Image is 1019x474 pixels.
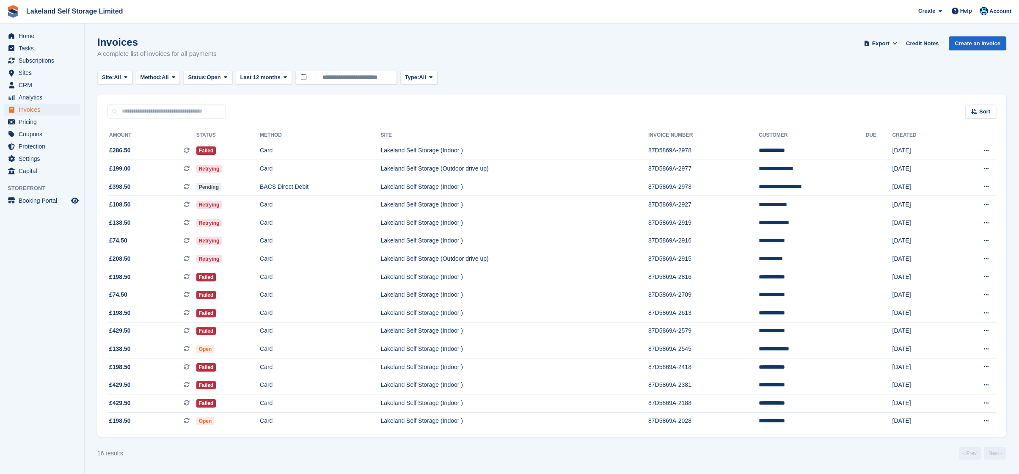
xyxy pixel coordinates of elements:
span: Failed [196,309,216,317]
th: Status [196,129,260,142]
td: Lakeland Self Storage (Indoor ) [380,376,648,394]
span: Sort [979,107,990,116]
span: Type: [405,73,419,82]
a: Previous [959,447,981,460]
td: Card [260,250,380,268]
span: Coupons [19,128,69,140]
button: Last 12 months [236,71,292,85]
td: Lakeland Self Storage (Indoor ) [380,268,648,286]
span: £429.50 [109,380,131,389]
td: Lakeland Self Storage (Indoor ) [380,142,648,160]
button: Method: All [136,71,180,85]
span: Failed [196,399,216,408]
span: Tasks [19,42,69,54]
span: Account [989,7,1011,16]
span: Failed [196,381,216,389]
span: Retrying [196,201,222,209]
td: Lakeland Self Storage (Indoor ) [380,322,648,340]
span: £208.50 [109,254,131,263]
span: £429.50 [109,399,131,408]
span: Failed [196,291,216,299]
a: menu [4,30,80,42]
span: £198.50 [109,416,131,425]
td: [DATE] [892,340,953,358]
td: 87D5869A-2915 [648,250,759,268]
td: 87D5869A-2381 [648,376,759,394]
td: Card [260,412,380,430]
span: Retrying [196,165,222,173]
td: Card [260,232,380,250]
td: Lakeland Self Storage (Indoor ) [380,196,648,214]
td: [DATE] [892,160,953,178]
td: [DATE] [892,322,953,340]
td: Card [260,268,380,286]
a: menu [4,91,80,103]
td: Card [260,358,380,376]
th: Customer [759,129,866,142]
img: Steve Aynsley [980,7,988,15]
td: Card [260,196,380,214]
a: menu [4,55,80,66]
td: [DATE] [892,214,953,232]
a: menu [4,104,80,116]
td: [DATE] [892,142,953,160]
td: [DATE] [892,268,953,286]
a: Create an Invoice [949,36,1006,50]
td: 87D5869A-2188 [648,394,759,413]
span: Settings [19,153,69,165]
td: Lakeland Self Storage (Indoor ) [380,394,648,413]
span: £198.50 [109,309,131,317]
th: Created [892,129,953,142]
td: [DATE] [892,358,953,376]
td: Card [260,142,380,160]
span: Site: [102,73,114,82]
td: [DATE] [892,286,953,304]
td: [DATE] [892,232,953,250]
h1: Invoices [97,36,217,48]
td: Card [260,160,380,178]
nav: Page [957,447,1008,460]
a: menu [4,128,80,140]
span: £429.50 [109,326,131,335]
td: 87D5869A-2977 [648,160,759,178]
td: 87D5869A-2919 [648,214,759,232]
button: Status: Open [183,71,232,85]
td: Lakeland Self Storage (Outdoor drive up) [380,250,648,268]
a: Next [984,447,1006,460]
td: 87D5869A-2973 [648,178,759,196]
td: [DATE] [892,376,953,394]
span: All [162,73,169,82]
td: [DATE] [892,304,953,322]
span: Pricing [19,116,69,128]
td: 87D5869A-2978 [648,142,759,160]
span: Failed [196,327,216,335]
span: £74.50 [109,290,127,299]
span: £198.50 [109,363,131,372]
span: Method: [140,73,162,82]
span: Pending [196,183,221,191]
a: Preview store [70,196,80,206]
span: £398.50 [109,182,131,191]
span: Retrying [196,255,222,263]
td: [DATE] [892,178,953,196]
th: Invoice Number [648,129,759,142]
td: Lakeland Self Storage (Indoor ) [380,286,648,304]
td: Lakeland Self Storage (Indoor ) [380,340,648,358]
span: Open [196,345,215,353]
td: [DATE] [892,196,953,214]
button: Site: All [97,71,132,85]
td: 87D5869A-2916 [648,232,759,250]
th: Due [866,129,892,142]
th: Amount [107,129,196,142]
a: menu [4,195,80,207]
span: £199.00 [109,164,131,173]
span: Create [918,7,935,15]
span: Export [872,39,890,48]
th: Site [380,129,648,142]
span: Retrying [196,219,222,227]
span: £108.50 [109,200,131,209]
a: menu [4,42,80,54]
td: Card [260,304,380,322]
span: All [114,73,121,82]
span: Failed [196,146,216,155]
